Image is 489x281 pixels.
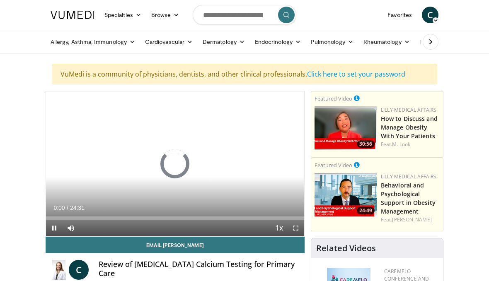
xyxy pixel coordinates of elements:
[381,173,437,180] a: Lilly Medical Affairs
[358,34,415,50] a: Rheumatology
[306,34,358,50] a: Pulmonology
[315,106,377,150] a: 30:56
[315,95,352,102] small: Featured Video
[357,207,375,214] span: 24:49
[381,216,440,223] div: Feat.
[63,220,79,236] button: Mute
[69,260,89,280] a: C
[381,181,436,215] a: Behavioral and Psychological Support in Obesity Management
[271,220,288,236] button: Playback Rate
[51,11,94,19] img: VuMedi Logo
[382,7,417,23] a: Favorites
[315,106,377,150] img: c98a6a29-1ea0-4bd5-8cf5-4d1e188984a7.png.150x105_q85_crop-smart_upscale.png
[46,220,63,236] button: Pause
[288,220,304,236] button: Fullscreen
[70,204,85,211] span: 24:31
[381,115,438,140] a: How to Discuss and Manage Obesity With Your Patients
[46,237,305,253] a: Email [PERSON_NAME]
[193,5,296,25] input: Search topics, interventions
[53,204,65,211] span: 0:00
[99,260,298,278] h4: Review of [MEDICAL_DATA] Calcium Testing for Primary Care
[422,7,438,23] a: C
[67,204,68,211] span: /
[392,216,431,223] a: [PERSON_NAME]
[46,91,304,236] video-js: Video Player
[46,34,140,50] a: Allergy, Asthma, Immunology
[140,34,198,50] a: Cardiovascular
[381,141,440,148] div: Feat.
[99,7,146,23] a: Specialties
[315,161,352,169] small: Featured Video
[315,173,377,216] a: 24:49
[250,34,306,50] a: Endocrinology
[392,141,410,148] a: M. Look
[357,140,375,148] span: 30:56
[316,243,376,253] h4: Related Videos
[46,216,304,220] div: Progress Bar
[307,70,405,79] a: Click here to set your password
[146,7,184,23] a: Browse
[52,260,65,280] img: Dr. Catherine P. Benziger
[381,106,437,113] a: Lilly Medical Affairs
[52,64,437,84] div: VuMedi is a community of physicians, dentists, and other clinical professionals.
[198,34,250,50] a: Dermatology
[315,173,377,216] img: ba3304f6-7838-4e41-9c0f-2e31ebde6754.png.150x105_q85_crop-smart_upscale.png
